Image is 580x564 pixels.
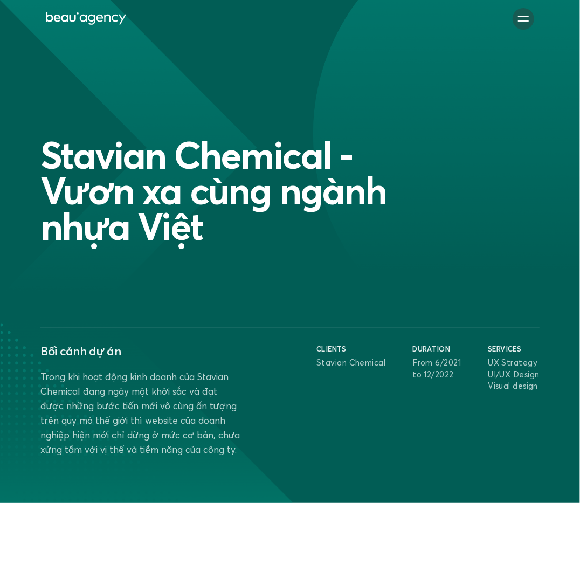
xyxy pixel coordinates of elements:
[40,369,242,457] p: Trong khi hoạt động kinh doanh của Stavian Chemical đang ngày một khởi sắc và đạt được những bước...
[412,357,461,380] p: From 6/2021 to 12/2022
[316,344,385,354] span: CLIENTS
[488,344,539,354] span: SERVICES
[40,344,242,358] h2: Bối cảnh dự án
[488,357,539,392] p: UX Strategy UI/UX Design Visual design
[316,357,385,369] p: Stavian Chemical
[40,137,412,244] h1: Stavian Chemical - Vươn xa cùng ngành nhựa Việt
[412,344,461,354] span: DURATION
